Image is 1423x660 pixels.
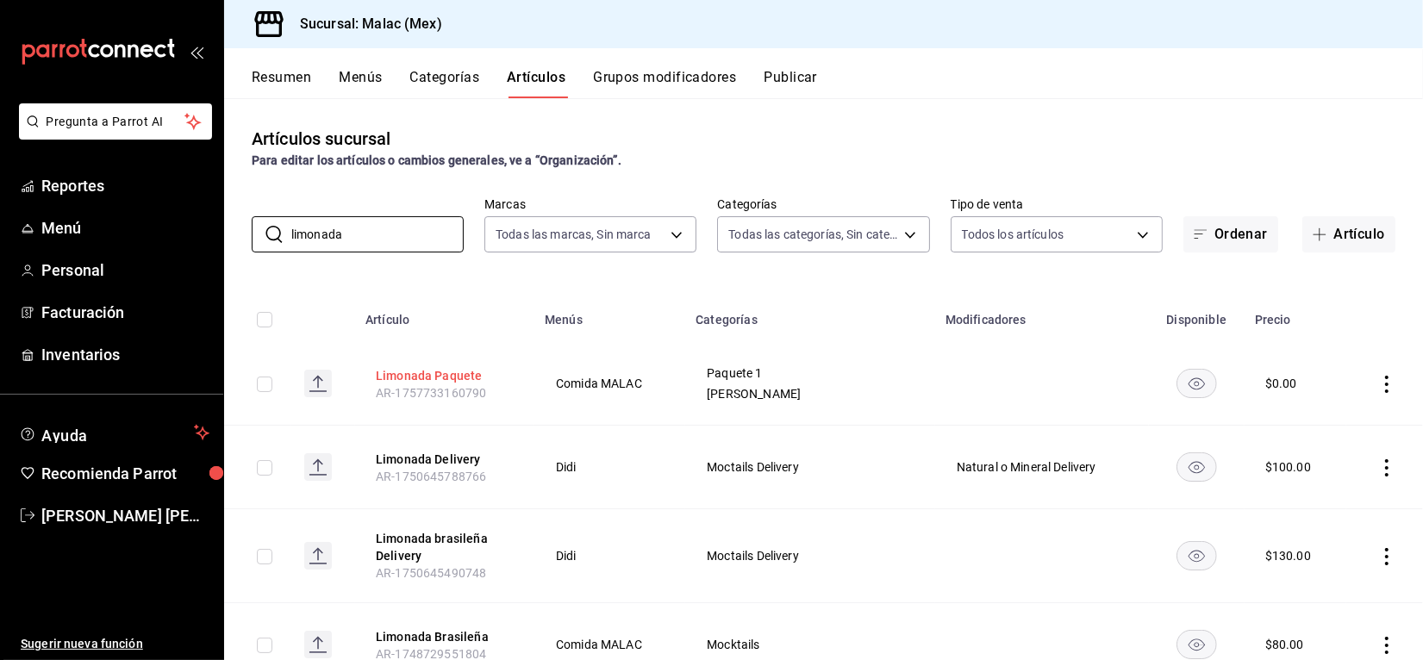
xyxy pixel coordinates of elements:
[1265,636,1304,653] div: $ 80.00
[1149,287,1245,342] th: Disponible
[707,638,914,651] span: Mocktails
[707,461,914,473] span: Moctails Delivery
[728,226,897,243] span: Todas las categorías, Sin categoría
[286,14,442,34] h3: Sucursal: Malac (Mex)
[556,550,664,562] span: Didi
[41,343,209,366] span: Inventarios
[1265,547,1311,564] div: $ 130.00
[41,422,187,443] span: Ayuda
[484,199,696,211] label: Marcas
[41,301,209,324] span: Facturación
[376,628,514,645] button: edit-product-location
[1245,287,1346,342] th: Precio
[1378,637,1395,654] button: actions
[1265,375,1297,392] div: $ 0.00
[534,287,685,342] th: Menús
[935,287,1149,342] th: Modificadores
[339,69,382,98] button: Menús
[41,504,209,527] span: [PERSON_NAME] [PERSON_NAME]
[12,125,212,143] a: Pregunta a Parrot AI
[376,367,514,384] button: edit-product-location
[355,287,534,342] th: Artículo
[252,69,1423,98] div: navigation tabs
[1378,376,1395,393] button: actions
[41,174,209,197] span: Reportes
[376,530,514,564] button: edit-product-location
[252,69,311,98] button: Resumen
[764,69,817,98] button: Publicar
[707,367,914,379] span: Paquete 1
[376,386,486,400] span: AR-1757733160790
[717,199,929,211] label: Categorías
[593,69,736,98] button: Grupos modificadores
[1265,458,1311,476] div: $ 100.00
[410,69,480,98] button: Categorías
[685,287,935,342] th: Categorías
[957,461,1127,473] span: Natural o Mineral Delivery
[1378,548,1395,565] button: actions
[190,45,203,59] button: open_drawer_menu
[556,638,664,651] span: Comida MALAC
[47,113,185,131] span: Pregunta a Parrot AI
[1176,452,1217,482] button: availability-product
[1302,216,1395,252] button: Artículo
[41,216,209,240] span: Menú
[1183,216,1278,252] button: Ordenar
[496,226,652,243] span: Todas las marcas, Sin marca
[376,470,486,483] span: AR-1750645788766
[707,550,914,562] span: Moctails Delivery
[19,103,212,140] button: Pregunta a Parrot AI
[1176,541,1217,570] button: availability-product
[951,199,1163,211] label: Tipo de venta
[376,451,514,468] button: edit-product-location
[252,153,621,167] strong: Para editar los artículos o cambios generales, ve a “Organización”.
[1378,459,1395,476] button: actions
[41,462,209,485] span: Recomienda Parrot
[21,635,209,653] span: Sugerir nueva función
[1176,369,1217,398] button: availability-product
[707,388,914,400] span: [PERSON_NAME]
[507,69,565,98] button: Artículos
[962,226,1064,243] span: Todos los artículos
[556,461,664,473] span: Didi
[556,377,664,389] span: Comida MALAC
[291,217,464,252] input: Buscar artículo
[376,566,486,580] span: AR-1750645490748
[252,126,390,152] div: Artículos sucursal
[41,258,209,282] span: Personal
[1176,630,1217,659] button: availability-product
